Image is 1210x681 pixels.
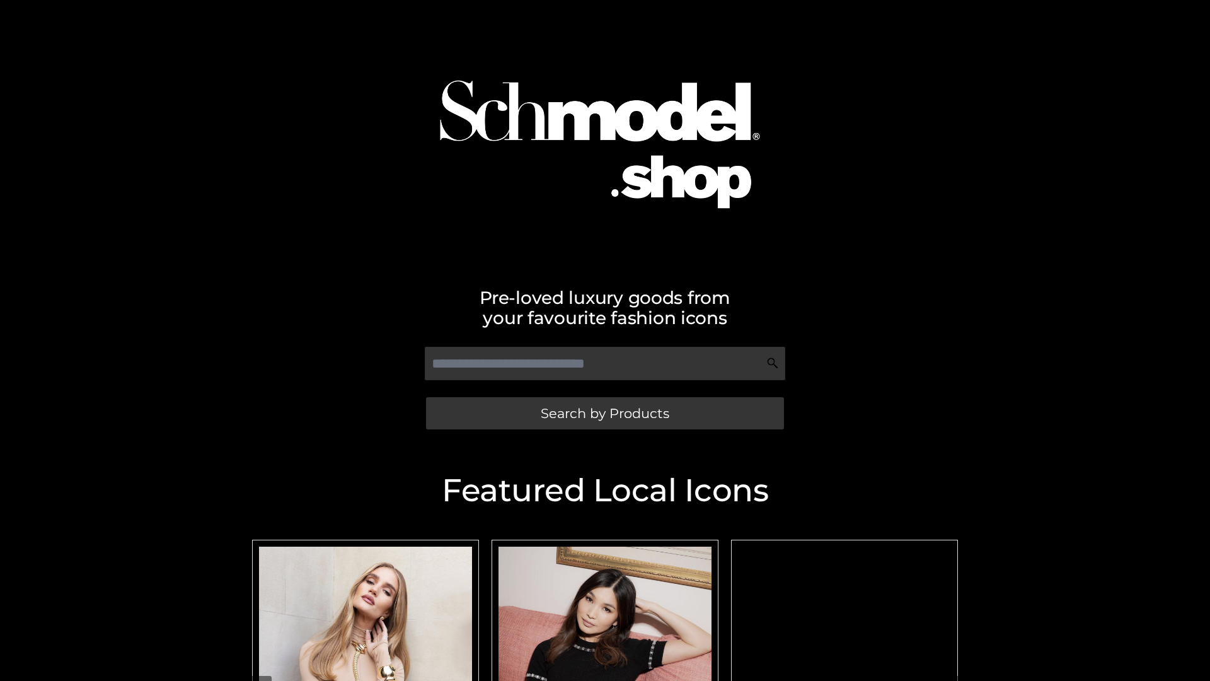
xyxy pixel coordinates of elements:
[541,407,669,420] span: Search by Products
[246,288,964,328] h2: Pre-loved luxury goods from your favourite fashion icons
[766,357,779,370] img: Search Icon
[426,397,784,429] a: Search by Products
[246,475,964,506] h2: Featured Local Icons​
